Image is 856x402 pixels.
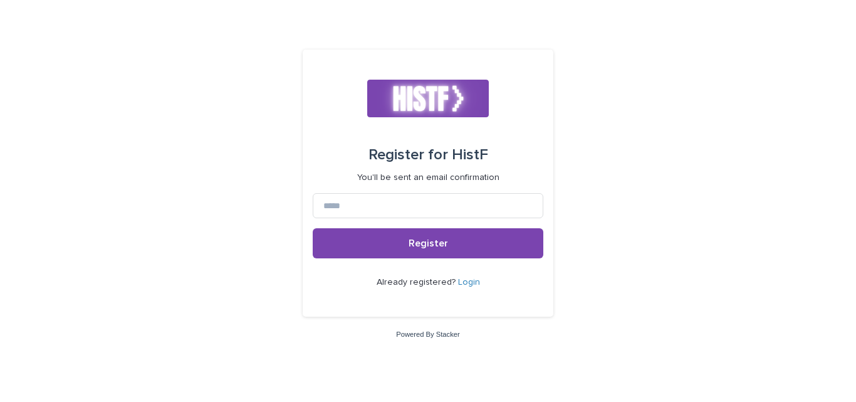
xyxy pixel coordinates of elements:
img: k2lX6XtKT2uGl0LI8IDL [367,80,489,117]
span: Register for [368,147,448,162]
span: Register [409,238,448,248]
a: Login [458,278,480,287]
div: HistF [368,137,488,172]
a: Powered By Stacker [396,331,459,338]
button: Register [313,228,543,258]
p: You'll be sent an email confirmation [357,172,499,183]
span: Already registered? [377,278,458,287]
